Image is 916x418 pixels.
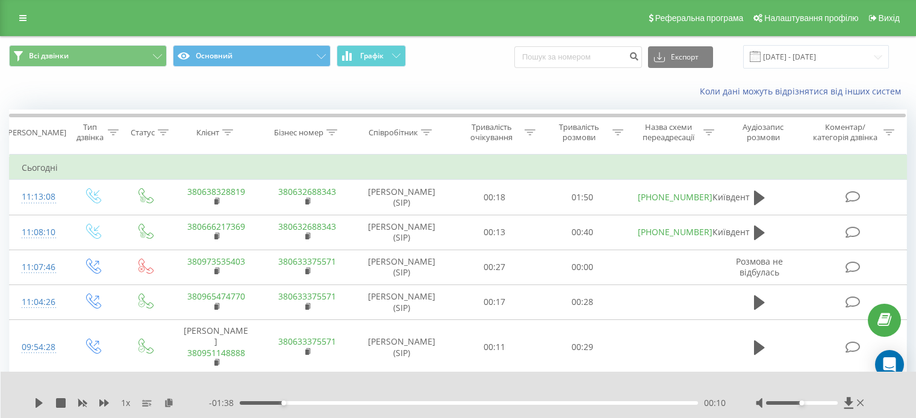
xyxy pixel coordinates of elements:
span: 00:10 [704,397,726,409]
div: Статус [131,128,155,138]
a: 380638328819 [187,186,245,197]
td: 00:27 [451,250,538,284]
td: [PERSON_NAME] (SIP) [353,320,451,375]
td: Київдент [626,215,717,250]
button: Всі дзвінки [9,45,167,67]
a: 380666217369 [187,221,245,232]
a: Коли дані можуть відрізнятися вiд інших систем [700,85,907,97]
button: Графік [337,45,406,67]
span: Вихід [879,13,900,23]
a: 380632688343 [278,221,336,232]
div: Тривалість очікування [462,122,522,143]
td: 00:29 [538,320,626,375]
span: Всі дзвінки [29,51,69,61]
a: 380951148888 [187,347,245,358]
span: Реферальна програма [655,13,744,23]
a: 380973535403 [187,256,245,267]
div: Співробітник [369,128,418,138]
button: Основний [173,45,331,67]
a: 380965474770 [187,290,245,302]
td: [PERSON_NAME] [170,320,261,375]
span: Розмова не відбулась [736,256,783,278]
div: Open Intercom Messenger [875,350,904,379]
td: [PERSON_NAME] (SIP) [353,284,451,319]
div: 11:07:46 [22,256,54,279]
td: [PERSON_NAME] (SIP) [353,180,451,215]
a: [PHONE_NUMBER] [638,226,712,238]
a: 380632688343 [278,186,336,197]
div: 09:54:28 [22,336,54,359]
div: Бізнес номер [274,128,323,138]
input: Пошук за номером [514,46,642,68]
span: - 01:38 [209,397,240,409]
div: 11:13:08 [22,185,54,209]
td: [PERSON_NAME] (SIP) [353,215,451,250]
a: [PHONE_NUMBER] [638,191,712,203]
td: 00:13 [451,215,538,250]
div: 11:04:26 [22,290,54,314]
a: 380633375571 [278,336,336,347]
span: Графік [360,52,384,60]
a: 380633375571 [278,256,336,267]
div: Accessibility label [281,401,286,405]
div: Тривалість розмови [549,122,609,143]
div: Назва схеми переадресації [637,122,700,143]
div: [PERSON_NAME] [5,128,66,138]
td: Київдент [626,180,717,215]
td: 01:50 [538,180,626,215]
div: 11:08:10 [22,221,54,244]
div: Тип дзвінка [76,122,104,143]
td: Сьогодні [10,156,907,180]
a: 380633375571 [278,290,336,302]
span: 1 x [121,397,130,409]
td: 00:40 [538,215,626,250]
span: Налаштування профілю [764,13,858,23]
td: [PERSON_NAME] (SIP) [353,250,451,284]
td: 00:11 [451,320,538,375]
td: 00:18 [451,180,538,215]
div: Клієнт [196,128,219,138]
td: 00:00 [538,250,626,284]
td: 00:17 [451,284,538,319]
td: 00:28 [538,284,626,319]
div: Аудіозапис розмови [728,122,799,143]
div: Коментар/категорія дзвінка [810,122,880,143]
div: Accessibility label [799,401,804,405]
button: Експорт [648,46,713,68]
